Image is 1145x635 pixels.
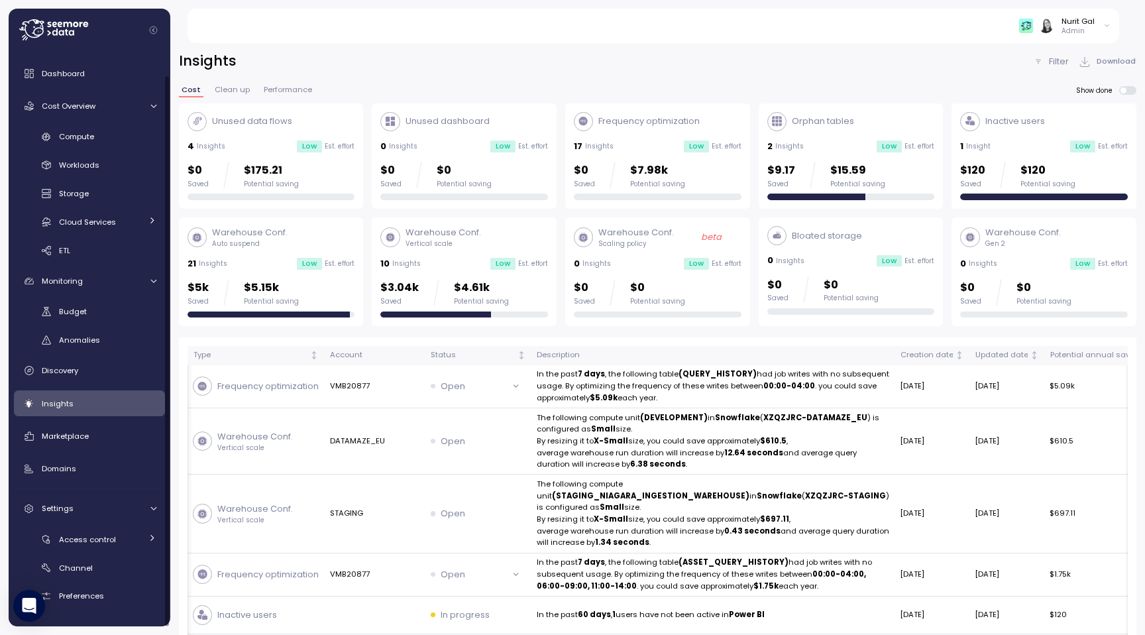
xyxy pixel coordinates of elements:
[904,142,934,151] p: Est. effort
[578,557,605,567] strong: 7 days
[630,180,685,189] div: Potential saving
[574,257,580,270] p: 0
[14,211,165,233] a: Cloud Services
[895,475,969,553] td: [DATE]
[877,141,902,152] div: Low
[537,435,889,447] p: By resizing it to size, you could save approximately ,
[297,141,322,152] div: Low
[406,115,490,128] p: Unused dashboard
[217,516,293,525] p: Vertical scale
[595,537,649,548] strong: 1.34 seconds
[188,297,209,306] div: Saved
[960,162,985,180] p: $120
[518,259,548,268] p: Est. effort
[490,141,516,152] div: Low
[59,188,89,199] span: Storage
[14,60,165,87] a: Dashboard
[830,180,885,189] div: Potential saving
[753,581,779,591] strong: $1.75k
[325,259,354,268] p: Est. effort
[767,294,789,303] div: Saved
[454,297,509,306] div: Potential saving
[454,279,509,297] p: $4.61k
[188,180,209,189] div: Saved
[14,357,165,384] a: Discovery
[591,424,616,434] strong: Small
[960,279,981,297] p: $0
[537,557,889,592] p: In the past , the following table had job writes with no subsequent usage. By optimizing the freq...
[767,254,773,267] p: 0
[1098,142,1128,151] p: Est. effort
[760,435,787,446] strong: $610.5
[966,142,991,151] p: Insight
[437,180,492,189] div: Potential saving
[729,609,765,620] strong: Power BI
[325,142,354,151] p: Est. effort
[598,226,674,239] p: Warehouse Conf.
[1030,351,1039,360] div: Not sorted
[431,565,526,584] button: Open
[767,140,773,153] p: 2
[630,297,685,306] div: Potential saving
[895,408,969,475] td: [DATE]
[324,365,425,408] td: VMB20877
[14,456,165,483] a: Domains
[42,398,74,409] span: Insights
[537,609,889,621] p: In the past , users have not been active in
[406,239,481,249] p: Vertical scale
[14,93,165,119] a: Cost Overview
[14,390,165,417] a: Insights
[380,297,419,306] div: Saved
[431,349,515,361] div: Status
[217,568,319,581] p: Frequency optimization
[42,365,78,376] span: Discovery
[380,279,419,297] p: $3.04k
[14,268,165,294] a: Monitoring
[679,557,789,567] strong: (ASSET_QUERY_HISTORY)
[969,475,1044,553] td: [DATE]
[900,349,953,361] div: Creation date
[985,239,1061,249] p: Gen 2
[574,140,582,153] p: 17
[188,162,209,180] p: $0
[612,609,616,620] strong: 1
[193,349,308,361] div: Type
[594,435,628,446] strong: X-Small
[630,459,686,469] strong: 6.38 seconds
[960,140,963,153] p: 1
[324,475,425,553] td: STAGING
[199,259,227,268] p: Insights
[630,162,685,180] p: $7.98k
[776,257,804,266] p: Insights
[960,180,985,189] div: Saved
[1062,16,1095,27] div: Nurit Gal
[217,380,319,393] p: Frequency optimization
[537,514,889,526] p: By resizing it to size, you could save approximately ,
[969,365,1044,408] td: [DATE]
[955,351,964,360] div: Not sorted
[14,585,165,607] a: Preferences
[824,276,879,294] p: $0
[437,162,492,180] p: $0
[574,297,595,306] div: Saved
[324,553,425,597] td: VMB20877
[441,568,465,581] p: Open
[969,408,1044,475] td: [DATE]
[684,258,709,270] div: Low
[13,590,45,622] div: Open Intercom Messenger
[1062,27,1095,36] p: Admin
[59,217,116,227] span: Cloud Services
[590,392,618,403] strong: $5.09k
[42,463,76,474] span: Domains
[59,563,93,573] span: Channel
[574,279,595,297] p: $0
[1076,86,1119,95] span: Show done
[1070,258,1095,270] div: Low
[212,115,292,128] p: Unused data flows
[969,259,997,268] p: Insights
[42,101,95,111] span: Cost Overview
[264,86,312,93] span: Performance
[179,52,237,71] h2: Insights
[14,423,165,449] a: Marketplace
[582,259,611,268] p: Insights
